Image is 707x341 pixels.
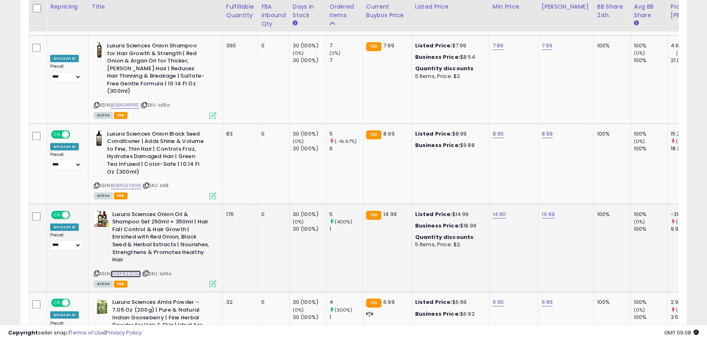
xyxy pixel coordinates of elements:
[329,50,341,56] small: (0%)
[293,2,322,20] div: Days In Stock
[261,211,283,218] div: 0
[493,2,535,11] div: Min Price
[50,223,79,231] div: Amazon AI
[329,57,362,64] div: 7
[366,42,381,51] small: FBA
[415,53,483,61] div: $8.54
[111,102,139,109] a: B084GXRPXS
[634,42,667,49] div: 100%
[597,42,624,49] div: 100%
[542,298,553,306] a: 6.99
[383,130,395,138] span: 8.99
[261,42,283,49] div: 0
[415,142,483,149] div: $9.88
[335,138,357,145] small: (-16.67%)
[415,65,483,72] div: :
[226,42,251,49] div: 390
[415,42,483,49] div: $7.99
[69,131,82,138] span: OFF
[50,55,79,62] div: Amazon AI
[664,329,699,337] span: 2025-09-10 09:08 GMT
[92,2,219,11] div: Title
[415,310,460,318] b: Business Price:
[493,130,504,138] a: 8.90
[415,130,452,138] b: Listed Price:
[293,225,326,233] div: 30 (100%)
[634,211,667,218] div: 100%
[597,211,624,218] div: 100%
[293,299,326,306] div: 30 (100%)
[329,211,362,218] div: 5
[335,218,352,225] small: (400%)
[293,138,304,145] small: (0%)
[415,298,452,306] b: Listed Price:
[366,299,381,308] small: FBA
[261,299,283,306] div: 0
[114,281,128,288] span: FBA
[293,130,326,138] div: 30 (100%)
[50,152,82,170] div: Preset:
[94,299,110,315] img: 41X7UFibnOL._SL40_.jpg
[111,270,141,277] a: B08P8Z2C94
[676,218,701,225] small: (-413.54%)
[634,50,645,56] small: (0%)
[94,42,216,118] div: ASIN:
[52,211,62,218] span: ON
[676,50,694,56] small: (-78.1%)
[293,218,304,225] small: (0%)
[114,112,128,119] span: FBA
[415,299,483,306] div: $6.99
[50,64,82,82] div: Preset:
[8,329,38,337] strong: Copyright
[415,53,460,61] b: Business Price:
[676,307,695,313] small: (-17.6%)
[50,2,85,11] div: Repricing
[94,192,113,199] span: All listings currently available for purchase on Amazon
[415,222,483,230] div: $18.99
[329,314,362,321] div: 1
[94,281,113,288] span: All listings currently available for purchase on Amazon
[415,141,460,149] b: Business Price:
[634,225,667,233] div: 100%
[107,130,206,178] b: Luxura Sciences Onion Black Seed Conditioner | Adds Shine & Volume to Fine, Thin Hair | Controls ...
[50,232,82,251] div: Preset:
[293,211,326,218] div: 30 (100%)
[634,314,667,321] div: 100%
[293,307,304,313] small: (0%)
[50,311,79,319] div: Amazon AI
[366,211,381,220] small: FBA
[415,130,483,138] div: $8.99
[261,130,283,138] div: 0
[493,298,504,306] a: 6.90
[293,50,304,56] small: (0%)
[70,329,104,337] a: Terms of Use
[415,233,474,241] b: Quantity discounts
[415,2,486,11] div: Listed Price
[542,2,590,11] div: [PERSON_NAME]
[52,131,62,138] span: ON
[415,310,483,318] div: $6.92
[8,329,142,337] div: seller snap | |
[542,42,553,50] a: 7.99
[94,211,216,287] div: ASIN:
[383,210,397,218] span: 14.99
[366,130,381,139] small: FBA
[676,138,698,145] small: (-17.26%)
[114,192,128,199] span: FBA
[634,20,639,27] small: Avg BB Share.
[94,130,105,147] img: 41o8+6Z-zfL._SL40_.jpg
[493,210,506,218] a: 14.90
[293,20,298,27] small: Days In Stock.
[415,211,483,218] div: $14.99
[415,65,474,72] b: Quantity discounts
[293,314,326,321] div: 30 (100%)
[634,145,667,152] div: 100%
[634,57,667,64] div: 100%
[597,2,627,20] div: BB Share 24h.
[415,42,452,49] b: Listed Price:
[597,299,624,306] div: 100%
[142,270,171,277] span: | SKU: la19a
[634,307,645,313] small: (0%)
[142,182,169,189] span: | SKU: la18
[52,299,62,306] span: ON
